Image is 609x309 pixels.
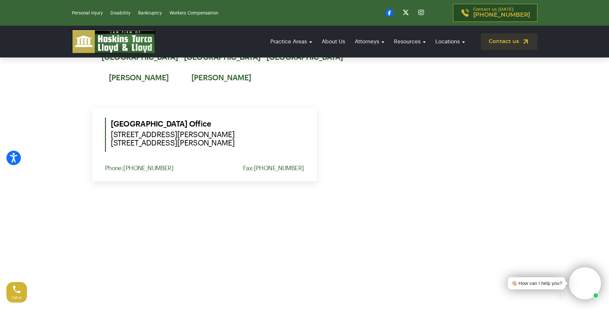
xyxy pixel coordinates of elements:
[138,11,162,15] a: Bankruptcy
[453,4,537,22] a: Contact us [DATE][PHONE_NUMBER]
[243,165,304,172] p: Fax:
[473,12,530,18] span: [PHONE_NUMBER]
[352,32,387,51] a: Attorneys
[391,32,429,51] a: Resources
[72,30,155,54] img: logo
[110,11,130,15] a: Disability
[105,165,174,172] p: Phone:
[254,165,304,171] a: [PHONE_NUMBER]
[481,33,537,50] a: Contact us
[318,32,348,51] a: About Us
[12,296,22,299] span: Call us
[267,32,315,51] a: Practice Areas
[123,165,173,171] a: [PHONE_NUMBER]
[432,32,468,51] a: Locations
[170,11,218,15] a: Workers Compensation
[554,288,568,302] a: Open chat
[111,118,304,147] h5: [GEOGRAPHIC_DATA] Office
[72,11,103,15] a: Personal Injury
[111,130,304,147] span: [STREET_ADDRESS][PERSON_NAME] [STREET_ADDRESS][PERSON_NAME]
[511,280,562,287] div: 👋🏼 How can I help you?
[473,7,530,18] p: Contact us [DATE]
